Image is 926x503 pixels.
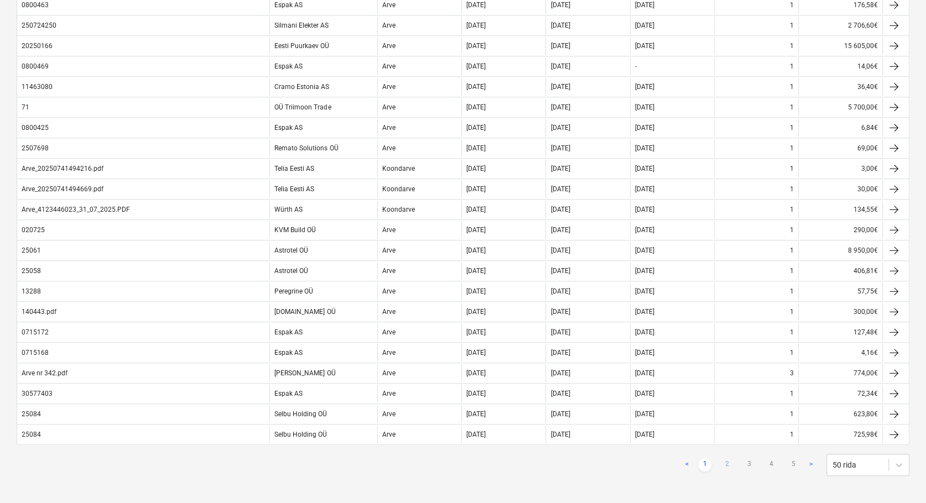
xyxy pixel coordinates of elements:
[466,185,486,193] div: [DATE]
[550,165,570,172] div: [DATE]
[790,308,794,316] div: 1
[635,206,654,213] div: [DATE]
[274,1,303,9] div: Espak AS
[466,103,486,111] div: [DATE]
[635,22,654,29] div: [DATE]
[550,349,570,357] div: [DATE]
[790,165,794,172] div: 1
[22,42,53,50] div: 20250166
[635,185,654,193] div: [DATE]
[466,62,486,70] div: [DATE]
[550,226,570,234] div: [DATE]
[274,22,329,29] div: Silmani Elekter AS
[382,62,396,70] div: Arve
[787,458,800,471] a: Page 5
[871,450,926,503] iframe: Chat Widget
[550,124,570,132] div: [DATE]
[798,405,882,423] div: 623,80€
[635,267,654,275] div: [DATE]
[798,385,882,402] div: 72,34€
[635,287,654,295] div: [DATE]
[798,98,882,116] div: 5 700,00€
[274,103,331,111] div: OÜ Triimoon Trade
[382,390,396,397] div: Arve
[466,267,486,275] div: [DATE]
[798,17,882,34] div: 2 706,60€
[466,349,486,357] div: [DATE]
[635,247,654,254] div: [DATE]
[274,226,316,234] div: KVM Build OÜ
[274,349,303,357] div: Espak AS
[382,144,396,152] div: Arve
[274,328,303,336] div: Espak AS
[22,62,49,70] div: 0800469
[382,1,396,9] div: Arve
[274,369,335,377] div: [PERSON_NAME] OÜ
[22,83,53,91] div: 11463080
[22,410,41,418] div: 25084
[635,410,654,418] div: [DATE]
[635,328,654,336] div: [DATE]
[22,103,29,111] div: 71
[798,344,882,361] div: 4,16€
[382,185,415,193] div: Koondarve
[550,144,570,152] div: [DATE]
[274,410,327,418] div: Selbu Holding OÜ
[790,226,794,234] div: 1
[680,458,694,471] a: Previous page
[382,165,415,172] div: Koondarve
[635,390,654,397] div: [DATE]
[790,410,794,418] div: 1
[382,267,396,275] div: Arve
[635,1,654,9] div: [DATE]
[550,410,570,418] div: [DATE]
[22,185,103,193] div: Arve_20250741494669.pdf
[635,226,654,234] div: [DATE]
[22,349,49,357] div: 0715168
[274,42,329,50] div: Eesti Puurkaev OÜ
[550,287,570,295] div: [DATE]
[22,165,103,172] div: Arve_20250741494216.pdf
[22,226,45,234] div: 020725
[790,369,794,377] div: 3
[635,308,654,316] div: [DATE]
[798,303,882,321] div: 300,00€
[274,390,303,397] div: Espak AS
[466,369,486,377] div: [DATE]
[798,78,882,96] div: 36,40€
[798,57,882,75] div: 14,06€
[804,458,818,471] a: Next page
[550,185,570,193] div: [DATE]
[382,226,396,234] div: Arve
[22,369,67,377] div: Arve nr 342.pdf
[550,267,570,275] div: [DATE]
[382,308,396,316] div: Arve
[22,431,41,438] div: 25084
[550,62,570,70] div: [DATE]
[382,328,396,336] div: Arve
[382,369,396,377] div: Arve
[22,308,56,316] div: 140443.pdf
[22,1,49,9] div: 0800463
[550,42,570,50] div: [DATE]
[798,119,882,137] div: 6,84€
[466,165,486,172] div: [DATE]
[635,349,654,357] div: [DATE]
[550,390,570,397] div: [DATE]
[274,206,303,213] div: Würth AS
[790,62,794,70] div: 1
[798,262,882,280] div: 406,81€
[635,124,654,132] div: [DATE]
[274,185,314,193] div: Telia Eesti AS
[635,62,637,70] div: -
[382,103,396,111] div: Arve
[382,349,396,357] div: Arve
[466,410,486,418] div: [DATE]
[22,124,49,132] div: 0800425
[466,308,486,316] div: [DATE]
[790,431,794,438] div: 1
[790,390,794,397] div: 1
[635,165,654,172] div: [DATE]
[790,83,794,91] div: 1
